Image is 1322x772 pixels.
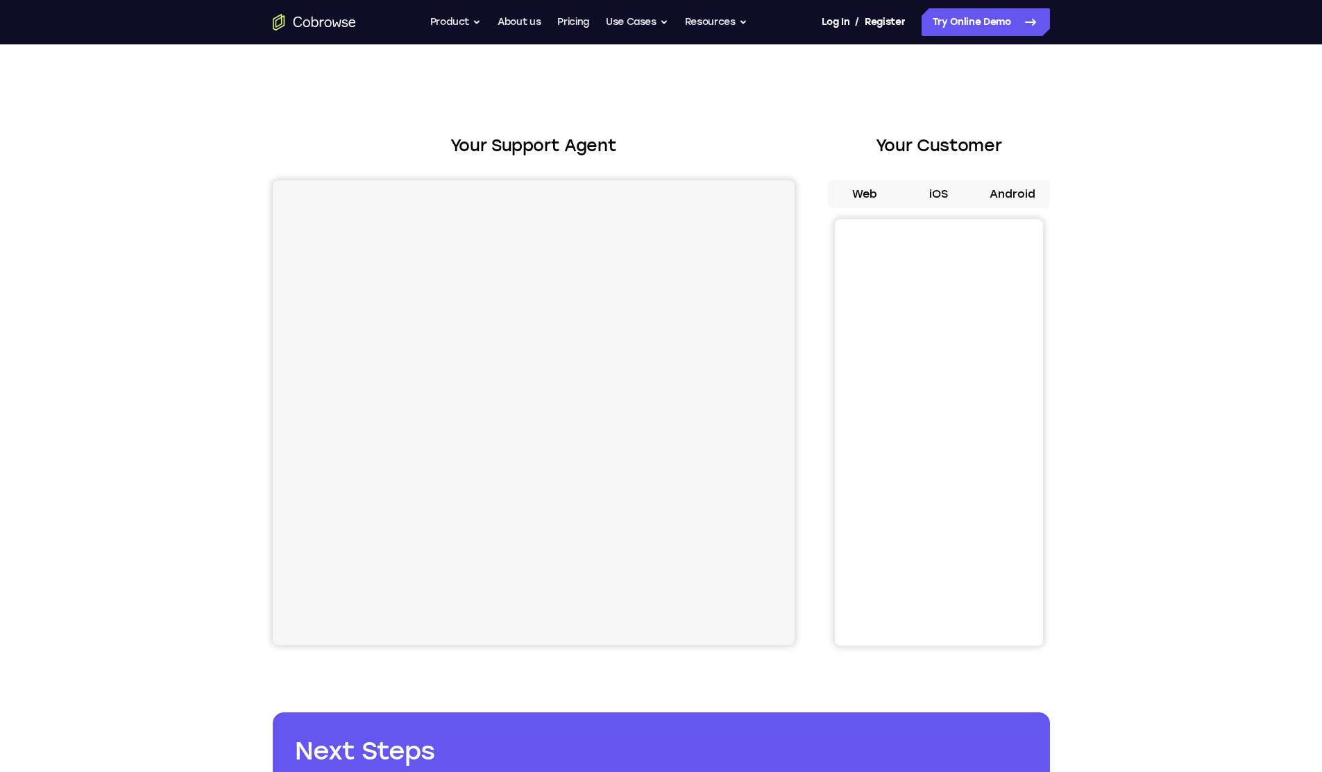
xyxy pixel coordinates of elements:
[685,8,747,36] button: Resources
[922,8,1050,36] a: Try Online Demo
[273,133,795,158] h2: Your Support Agent
[273,180,795,645] iframe: Agent
[430,8,482,36] button: Product
[828,133,1050,158] h2: Your Customer
[273,14,356,31] a: Go to the home page
[498,8,541,36] a: About us
[557,8,589,36] a: Pricing
[855,14,859,31] span: /
[295,735,1028,768] h2: Next Steps
[865,8,905,36] a: Register
[822,8,849,36] a: Log In
[606,8,668,36] button: Use Cases
[901,180,976,208] button: iOS
[828,180,902,208] button: Web
[976,180,1050,208] button: Android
